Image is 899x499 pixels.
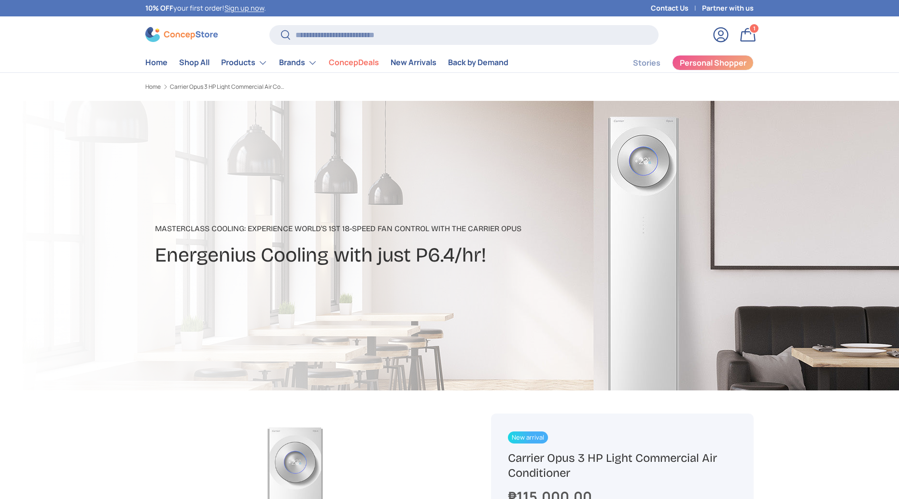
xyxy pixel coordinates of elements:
p: your first order! . [145,3,266,14]
img: ConcepStore [145,27,218,42]
a: Home [145,53,168,72]
a: New Arrivals [391,53,436,72]
nav: Primary [145,53,508,72]
a: Shop All [179,53,210,72]
p: Masterclass Cooling: Experience World's 1st 18-speed fan control with the Carrier Opus​ [155,223,521,235]
nav: Secondary [610,53,754,72]
a: Back by Demand [448,53,508,72]
span: New arrival [508,431,548,444]
summary: Brands [273,53,323,72]
a: Carrier Opus 3 HP Light Commercial Air Conditioner [170,84,286,90]
h1: Carrier Opus 3 HP Light Commercial Air Conditioner [508,451,737,481]
summary: Products [215,53,273,72]
a: Home [145,84,161,90]
h2: Energenius Cooling with just P6.4/hr! [155,242,521,268]
a: Contact Us [651,3,702,14]
nav: Breadcrumbs [145,83,468,91]
a: Stories [633,54,660,72]
a: Personal Shopper [672,55,754,70]
span: 1 [753,25,756,32]
a: ConcepDeals [329,53,379,72]
strong: 10% OFF [145,3,173,13]
a: Sign up now [225,3,264,13]
a: Products [221,53,267,72]
a: Partner with us [702,3,754,14]
span: Personal Shopper [680,59,746,67]
a: Brands [279,53,317,72]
